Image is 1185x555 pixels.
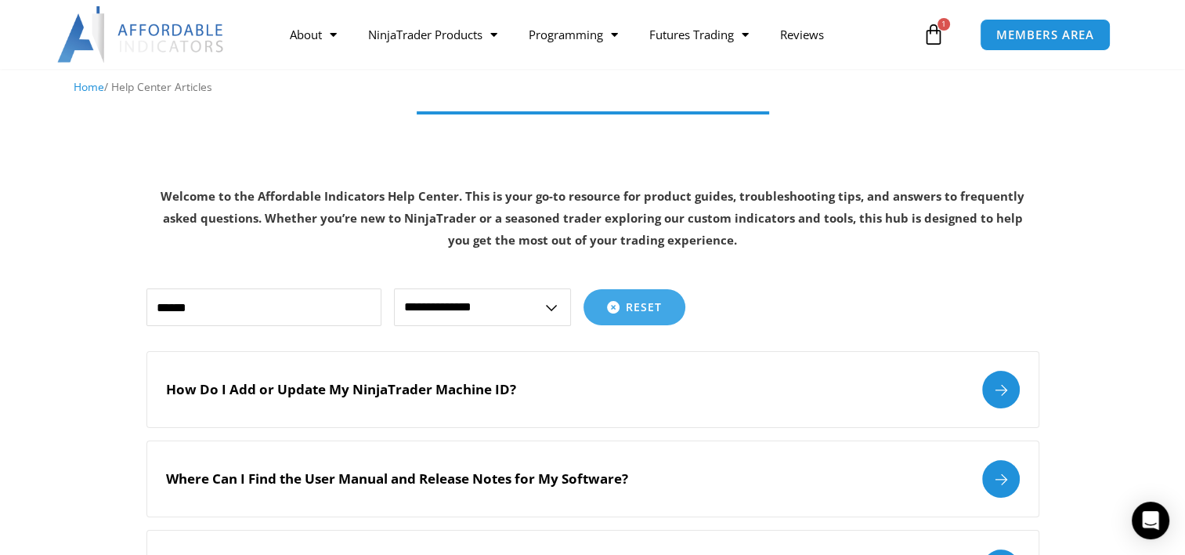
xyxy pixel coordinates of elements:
[1132,502,1169,539] div: Open Intercom Messenger
[938,18,950,31] span: 1
[583,289,685,325] button: Reset
[899,12,968,57] a: 1
[166,381,516,398] h2: How Do I Add or Update My NinjaTrader Machine ID?
[626,302,662,313] span: Reset
[764,16,840,53] a: Reviews
[996,29,1094,41] span: MEMBERS AREA
[352,16,513,53] a: NinjaTrader Products
[161,188,1024,248] strong: Welcome to the Affordable Indicators Help Center. This is your go-to resource for product guides,...
[274,16,919,53] nav: Menu
[980,19,1111,51] a: MEMBERS AREA
[166,470,628,488] h2: Where Can I Find the User Manual and Release Notes for My Software?
[274,16,352,53] a: About
[513,16,634,53] a: Programming
[57,6,226,63] img: LogoAI | Affordable Indicators – NinjaTrader
[634,16,764,53] a: Futures Trading
[74,79,104,94] a: Home
[74,77,1111,97] nav: Breadcrumb
[146,351,1039,428] a: How Do I Add or Update My NinjaTrader Machine ID?
[146,441,1039,517] a: Where Can I Find the User Manual and Release Notes for My Software?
